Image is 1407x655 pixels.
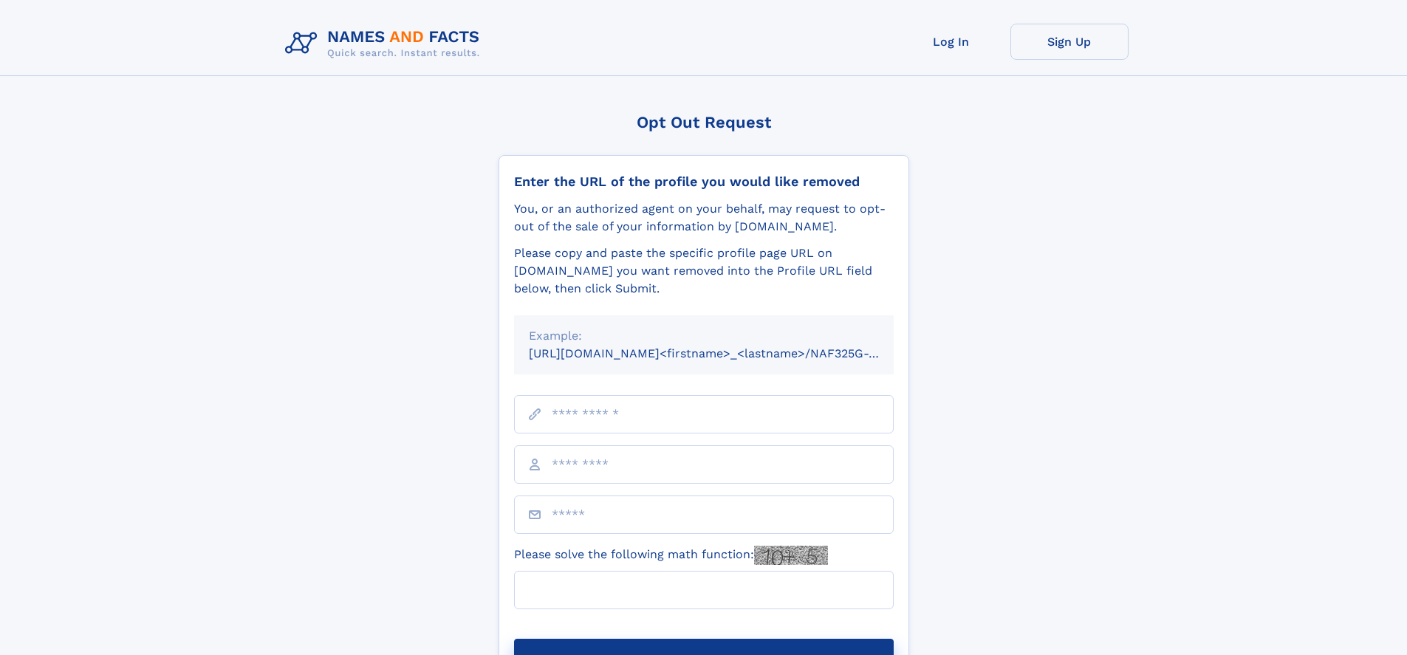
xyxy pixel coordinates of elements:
[514,174,894,190] div: Enter the URL of the profile you would like removed
[279,24,492,64] img: Logo Names and Facts
[529,327,879,345] div: Example:
[514,546,828,565] label: Please solve the following math function:
[529,346,922,360] small: [URL][DOMAIN_NAME]<firstname>_<lastname>/NAF325G-xxxxxxxx
[514,200,894,236] div: You, or an authorized agent on your behalf, may request to opt-out of the sale of your informatio...
[499,113,909,131] div: Opt Out Request
[892,24,1010,60] a: Log In
[1010,24,1129,60] a: Sign Up
[514,244,894,298] div: Please copy and paste the specific profile page URL on [DOMAIN_NAME] you want removed into the Pr...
